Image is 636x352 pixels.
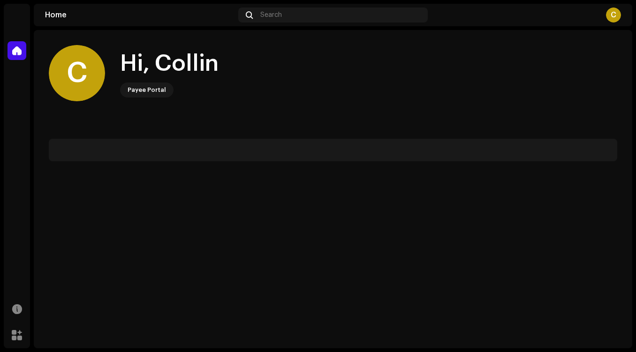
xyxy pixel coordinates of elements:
div: Home [45,11,235,19]
div: C [49,45,105,101]
span: Search [260,11,282,19]
div: Hi, Collin [120,49,219,79]
div: C [606,7,621,22]
div: Payee Portal [128,84,166,96]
